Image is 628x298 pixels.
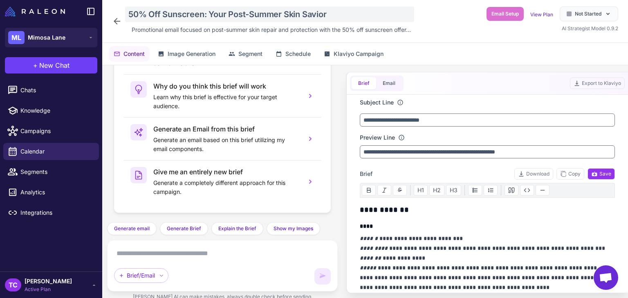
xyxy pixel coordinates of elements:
span: New Chat [39,60,70,70]
span: Explain the Brief [218,225,256,232]
button: Save [588,168,615,180]
span: + [33,60,38,70]
label: Preview Line [360,133,395,142]
a: Segments [3,163,99,180]
button: Email Setup [487,7,524,21]
button: +New Chat [5,57,97,73]
span: Image Generation [168,49,215,58]
button: Export to Klaviyo [570,78,625,89]
span: Not Started [575,10,601,18]
span: Campaigns [20,127,92,136]
button: Segment [224,46,267,62]
span: Integrations [20,208,92,217]
div: Brief/Email [114,268,168,283]
button: H2 [429,185,444,196]
img: Raleon Logo [5,7,65,16]
span: Copy [560,170,581,178]
a: View Plan [530,11,553,18]
span: Show my Images [274,225,313,232]
span: Calendar [20,147,92,156]
span: Active Plan [25,286,72,293]
div: Click to edit campaign name [125,7,414,22]
button: Explain the Brief [211,222,263,235]
span: Generate email [114,225,150,232]
button: Show my Images [267,222,320,235]
h3: Give me an entirely new brief [153,167,300,177]
span: Chats [20,86,92,95]
button: Copy [556,168,584,180]
a: Knowledge [3,102,99,119]
span: Content [123,49,145,58]
label: Subject Line [360,98,394,107]
button: Brief [352,77,376,89]
h3: Generate an Email from this brief [153,124,300,134]
button: MLMimosa Lane [5,28,97,47]
button: Image Generation [153,46,220,62]
button: Klaviyo Campaign [319,46,388,62]
span: Promotional email focused on post-summer skin repair and protection with the 50% off sunscreen of... [132,25,411,34]
button: Download [514,168,553,180]
p: Generate a completely different approach for this campaign. [153,178,300,196]
button: H1 [414,185,428,196]
a: Campaigns [3,122,99,140]
span: AI Strategist Model 0.9.2 [562,25,618,31]
span: Generate Brief [167,225,201,232]
span: Brief [360,169,372,178]
a: Chats [3,82,99,99]
a: Calendar [3,143,99,160]
span: Klaviyo Campaign [334,49,384,58]
span: Save [591,170,611,178]
span: Segments [20,167,92,176]
button: Email [376,77,402,89]
h3: Why do you think this brief will work [153,81,300,91]
button: Schedule [271,46,316,62]
span: Mimosa Lane [28,33,65,42]
button: Generate email [107,222,157,235]
span: Email Setup [491,10,519,18]
button: Content [109,46,150,62]
div: ML [8,31,25,44]
div: TC [5,278,21,291]
a: Analytics [3,184,99,201]
span: Knowledge [20,106,92,115]
a: Integrations [3,204,99,221]
span: Schedule [285,49,311,58]
div: Click to edit description [128,24,414,36]
span: [PERSON_NAME] [25,277,72,286]
button: H3 [446,185,461,196]
p: Generate an email based on this brief utilizing my email components. [153,136,300,153]
a: Open chat [594,265,618,290]
span: Segment [238,49,262,58]
button: Generate Brief [160,222,208,235]
span: Analytics [20,188,92,197]
p: Learn why this brief is effective for your target audience. [153,93,300,111]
